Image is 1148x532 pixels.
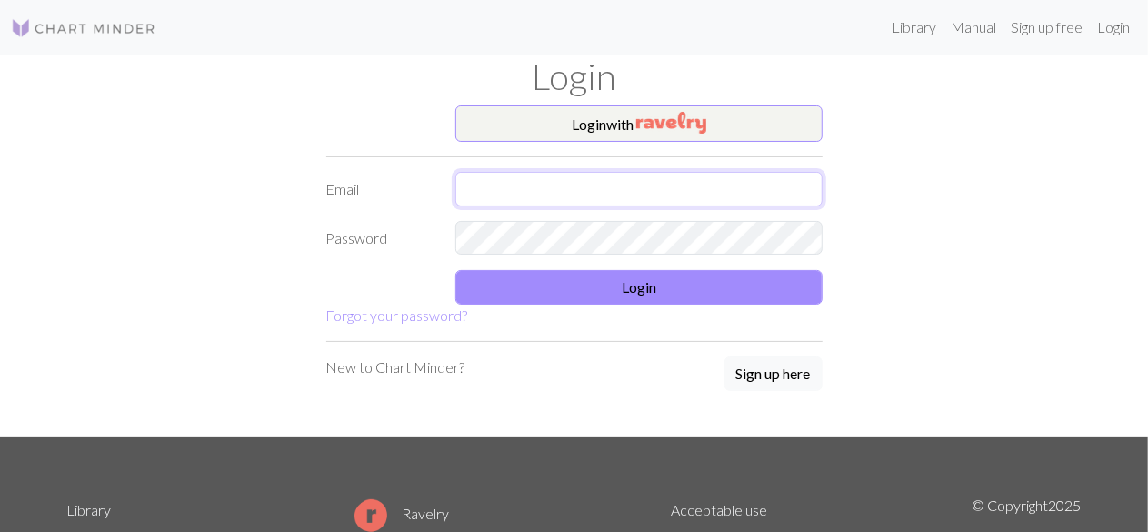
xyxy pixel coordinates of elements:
a: Acceptable use [671,501,767,518]
img: Ravelry logo [354,499,387,532]
a: Library [884,9,943,45]
button: Login [455,270,823,305]
h1: Login [56,55,1093,98]
a: Sign up here [724,356,823,393]
label: Email [315,172,445,206]
img: Ravelry [636,112,706,134]
a: Sign up free [1003,9,1090,45]
button: Loginwith [455,105,823,142]
a: Manual [943,9,1003,45]
a: Login [1090,9,1137,45]
p: New to Chart Minder? [326,356,465,378]
button: Sign up here [724,356,823,391]
label: Password [315,221,445,256]
a: Library [67,501,112,518]
a: Ravelry [354,505,449,522]
a: Forgot your password? [326,306,468,324]
img: Logo [11,17,156,39]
